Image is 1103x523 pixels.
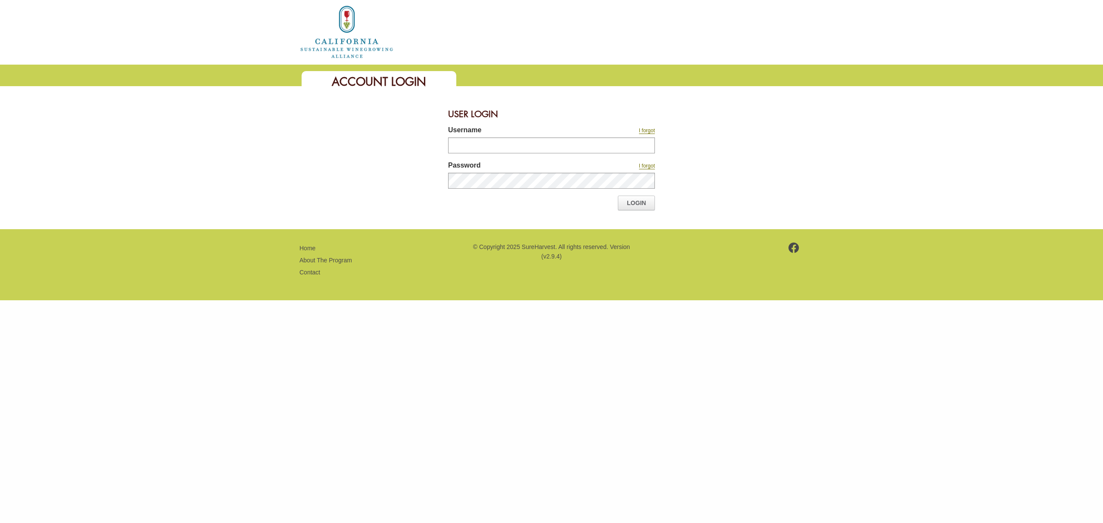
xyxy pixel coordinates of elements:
a: I forgot [639,128,655,134]
a: About The Program [299,257,352,264]
a: Home [299,245,315,252]
span: Account Login [332,74,426,89]
div: User Login [448,103,655,125]
a: Contact [299,269,320,276]
img: logo_cswa2x.png [299,4,394,59]
label: Username [448,125,582,137]
a: Login [618,196,655,210]
p: © Copyright 2025 SureHarvest. All rights reserved. Version (v2.9.4) [472,242,631,261]
a: I forgot [639,163,655,169]
img: footer-facebook.png [788,243,799,253]
a: Home [299,28,394,35]
label: Password [448,160,582,173]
